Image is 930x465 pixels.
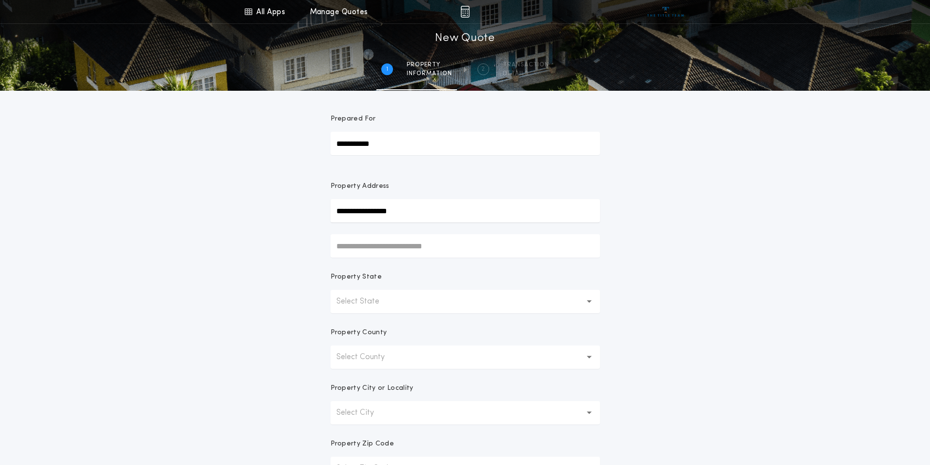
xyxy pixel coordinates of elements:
h2: 2 [481,65,485,73]
h2: 1 [386,65,388,73]
p: Property City or Locality [331,384,413,393]
p: Select City [336,407,390,419]
button: Select State [331,290,600,313]
p: Property State [331,272,382,282]
p: Property Zip Code [331,439,394,449]
button: Select County [331,345,600,369]
img: img [460,6,470,18]
p: Property County [331,328,387,338]
p: Select County [336,351,400,363]
p: Select State [336,296,395,307]
p: Prepared For [331,114,376,124]
h1: New Quote [435,31,495,46]
input: Prepared For [331,132,600,155]
span: details [503,70,549,78]
p: Property Address [331,182,600,191]
span: Transaction [503,61,549,69]
img: vs-icon [647,7,684,17]
button: Select City [331,401,600,425]
span: information [407,70,452,78]
span: Property [407,61,452,69]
